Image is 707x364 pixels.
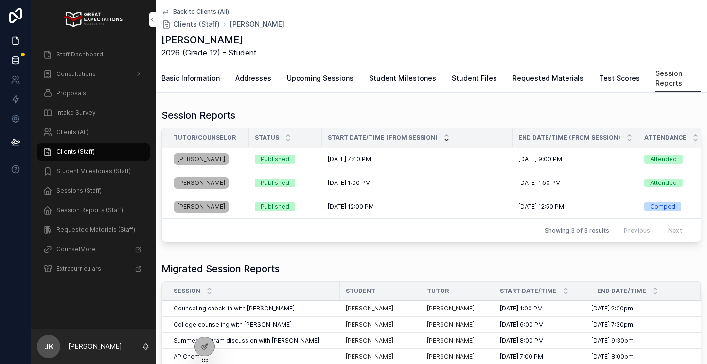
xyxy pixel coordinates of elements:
span: Tutor/Counselor [174,134,236,142]
a: CounselMore [37,240,150,258]
span: Requested Materials (Staff) [56,226,135,234]
div: scrollable content [31,39,156,290]
a: [PERSON_NAME] [346,353,415,361]
div: Published [261,155,289,164]
span: Consultations [56,70,96,78]
a: [DATE] 1:00 PM [328,179,507,187]
span: [DATE] 1:50 PM [518,179,561,187]
a: Session Reports [655,65,701,93]
a: [DATE] 6:00 PM [500,321,585,328]
a: [PERSON_NAME] [346,321,415,328]
a: [PERSON_NAME] [427,321,475,328]
div: Published [261,179,289,187]
a: [DATE] 7:00 PM [500,353,585,361]
a: [DATE] 12:00 PM [328,203,507,211]
span: Attendance [644,134,687,142]
span: Basic Information [161,73,220,83]
span: AP Chem [174,353,200,361]
div: Published [261,202,289,211]
span: Student [346,287,375,295]
span: [DATE] 6:00 PM [500,321,544,328]
span: [DATE] 8:00pm [591,353,634,361]
span: [DATE] 1:00 PM [328,179,371,187]
span: Proposals [56,90,86,97]
h1: [PERSON_NAME] [161,33,257,47]
a: [DATE] 2:00pm [591,305,689,312]
span: [PERSON_NAME] [346,321,393,328]
span: Back to Clients (All) [173,8,229,16]
span: [PERSON_NAME] [177,203,225,211]
span: Upcoming Sessions [287,73,353,83]
span: JK [44,341,53,352]
span: [PERSON_NAME] [177,179,225,187]
a: Addresses [235,70,271,89]
span: [DATE] 2:00pm [591,305,633,312]
h1: Migrated Session Reports [161,262,280,275]
span: [DATE] 12:00 PM [328,203,374,211]
a: [PERSON_NAME] [346,305,415,312]
span: [DATE] 8:00 PM [500,337,544,345]
a: [PERSON_NAME] [346,305,393,312]
span: [DATE] 7:30pm [591,321,633,328]
span: Session Reports (Staff) [56,206,123,214]
a: [DATE] 12:50 PM [518,203,633,211]
span: [DATE] 12:50 PM [518,203,564,211]
span: 2026 (Grade 12) - Student [161,47,257,58]
a: [DATE] 1:00 PM [500,305,585,312]
div: Comped [650,202,675,211]
span: [DATE] 9:30pm [591,337,634,345]
a: Session Reports (Staff) [37,201,150,219]
a: [DATE] 1:50 PM [518,179,633,187]
a: Back to Clients (All) [161,8,229,16]
a: Clients (Staff) [161,19,220,29]
a: [DATE] 8:00 PM [500,337,585,345]
span: Test Scores [599,73,640,83]
span: Student Milestones (Staff) [56,167,131,175]
a: [PERSON_NAME] [427,321,488,328]
span: Session Reports [655,69,701,88]
span: [PERSON_NAME] [427,353,475,361]
span: College counseling with [PERSON_NAME] [174,321,292,328]
span: Staff Dashboard [56,51,103,58]
a: [PERSON_NAME] [346,337,393,345]
span: End Date/Time [597,287,646,295]
span: Addresses [235,73,271,83]
a: [PERSON_NAME] [174,201,229,213]
span: [PERSON_NAME] [230,19,284,29]
a: [PERSON_NAME] [427,337,475,345]
span: Status [255,134,279,142]
a: AP Chem [174,353,334,361]
a: Intake Survey [37,104,150,122]
a: [PERSON_NAME] [427,305,488,312]
a: [PERSON_NAME] [427,305,475,312]
a: Sessions (Staff) [37,182,150,200]
a: Proposals [37,85,150,102]
span: End Date/Time (from Session) [518,134,620,142]
span: [DATE] 7:00 PM [500,353,543,361]
a: [DATE] 8:00pm [591,353,689,361]
a: Counseling check-in with [PERSON_NAME] [174,305,334,312]
a: [DATE] 7:40 PM [328,155,507,163]
span: Clients (All) [56,128,88,136]
a: [PERSON_NAME] [174,151,243,167]
span: Summer program discussion with [PERSON_NAME] [174,337,319,345]
span: Extracurriculars [56,265,101,273]
a: Clients (All) [37,124,150,141]
span: Session [174,287,200,295]
a: [PERSON_NAME] [174,153,229,165]
span: Showing 3 of 3 results [545,227,609,235]
span: [DATE] 1:00 PM [500,305,543,312]
p: [PERSON_NAME] [68,342,122,351]
span: [DATE] 7:40 PM [328,155,371,163]
h1: Session Reports [161,109,235,122]
a: [PERSON_NAME] [346,353,393,361]
a: College counseling with [PERSON_NAME] [174,321,334,328]
a: [PERSON_NAME] [174,175,243,191]
a: Published [255,179,316,187]
span: CounselMore [56,245,96,253]
span: Start Date/Time (from Session) [328,134,438,142]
